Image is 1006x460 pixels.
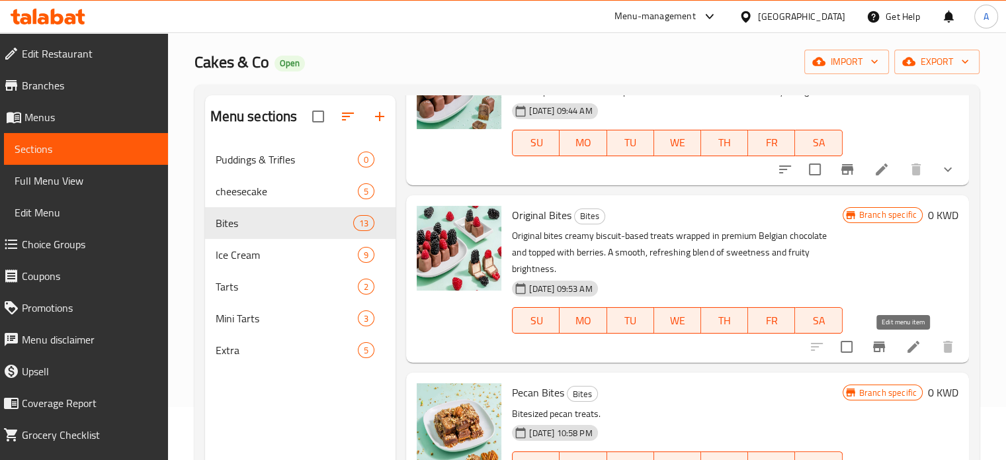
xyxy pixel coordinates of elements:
[524,283,597,295] span: [DATE] 09:53 AM
[900,154,932,185] button: delete
[22,332,157,347] span: Menu disclaimer
[863,331,895,363] button: Branch-specific-item
[940,161,956,177] svg: Show Choices
[358,310,374,326] div: items
[216,247,358,263] span: Ice Cream
[654,307,701,334] button: WE
[205,207,396,239] div: Bites13
[512,130,560,156] button: SU
[854,387,922,399] span: Branch specific
[905,54,969,70] span: export
[614,9,696,24] div: Menu-management
[358,185,374,198] span: 5
[512,205,571,225] span: Original Bites
[216,279,358,295] span: Tarts
[607,130,654,156] button: TU
[654,130,701,156] button: WE
[518,133,554,152] span: SU
[358,344,374,357] span: 5
[518,311,554,330] span: SU
[612,133,649,152] span: TU
[815,54,878,70] span: import
[4,197,168,228] a: Edit Menu
[874,161,890,177] a: Edit menu item
[565,311,601,330] span: MO
[753,133,790,152] span: FR
[769,154,801,185] button: sort-choices
[205,144,396,175] div: Puddings & Trifles0
[565,133,601,152] span: MO
[304,103,332,130] span: Select all sections
[205,334,396,366] div: Extra5
[512,383,564,402] span: Pecan Bites
[15,173,157,189] span: Full Menu View
[928,383,958,402] h6: 0 KWD
[216,342,358,358] span: Extra
[358,312,374,325] span: 3
[748,130,795,156] button: FR
[22,395,157,411] span: Coverage Report
[216,183,358,199] span: cheesecake
[800,311,837,330] span: SA
[567,387,597,402] span: Bites
[274,56,305,71] div: Open
[358,279,374,295] div: items
[358,342,374,358] div: items
[4,133,168,165] a: Sections
[22,268,157,284] span: Coupons
[358,249,374,261] span: 9
[567,386,598,402] div: Bites
[575,208,605,224] span: Bites
[205,302,396,334] div: Mini Tarts3
[795,130,842,156] button: SA
[4,165,168,197] a: Full Menu View
[612,311,649,330] span: TU
[358,152,374,167] div: items
[512,406,842,422] p: Bitesized pecan treats.
[984,9,989,24] span: A
[512,67,842,100] p: Smooth premium milk chocolate bites filled with rich salted caramel and finished with a sprinkle ...
[607,307,654,334] button: TU
[205,138,396,371] nav: Menu sections
[24,109,157,125] span: Menus
[22,427,157,443] span: Grocery Checklist
[216,215,354,231] span: Bites
[701,130,748,156] button: TH
[831,154,863,185] button: Branch-specific-item
[274,58,305,69] span: Open
[205,271,396,302] div: Tarts2
[701,307,748,334] button: TH
[928,206,958,224] h6: 0 KWD
[800,133,837,152] span: SA
[210,107,298,126] h2: Menu sections
[560,130,607,156] button: MO
[512,307,560,334] button: SU
[22,77,157,93] span: Branches
[22,46,157,62] span: Edit Restaurant
[216,310,358,326] span: Mini Tarts
[354,217,374,230] span: 13
[22,300,157,316] span: Promotions
[524,427,597,439] span: [DATE] 10:58 PM
[706,311,743,330] span: TH
[22,363,157,379] span: Upsell
[795,307,842,334] button: SA
[706,133,743,152] span: TH
[22,236,157,252] span: Choice Groups
[364,101,396,132] button: Add section
[894,50,980,74] button: export
[574,208,605,224] div: Bites
[205,175,396,207] div: cheesecake5
[932,331,964,363] button: delete
[332,101,364,132] span: Sort sections
[659,133,696,152] span: WE
[758,9,845,24] div: [GEOGRAPHIC_DATA]
[417,206,501,291] img: Original Bites
[659,311,696,330] span: WE
[804,50,889,74] button: import
[560,307,607,334] button: MO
